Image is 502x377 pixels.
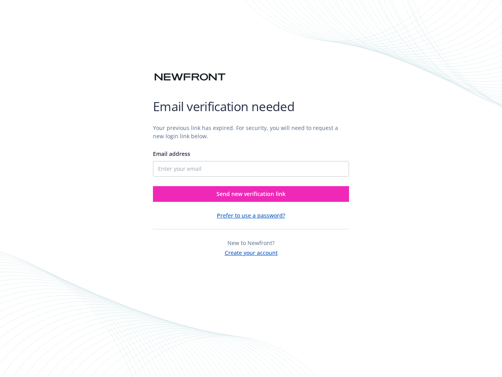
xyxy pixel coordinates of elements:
span: Send new verification link [216,190,286,198]
p: Your previous link has expired. For security, you will need to request a new login link below. [153,124,349,140]
button: Send new verification link [153,186,349,202]
input: Enter your email [153,161,349,177]
button: Create your account [225,247,278,257]
span: New to Newfront? [227,239,275,247]
h1: Email verification needed [153,99,349,114]
button: Prefer to use a password? [217,211,285,220]
img: Newfront logo [153,70,227,84]
span: Email address [153,150,190,157]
